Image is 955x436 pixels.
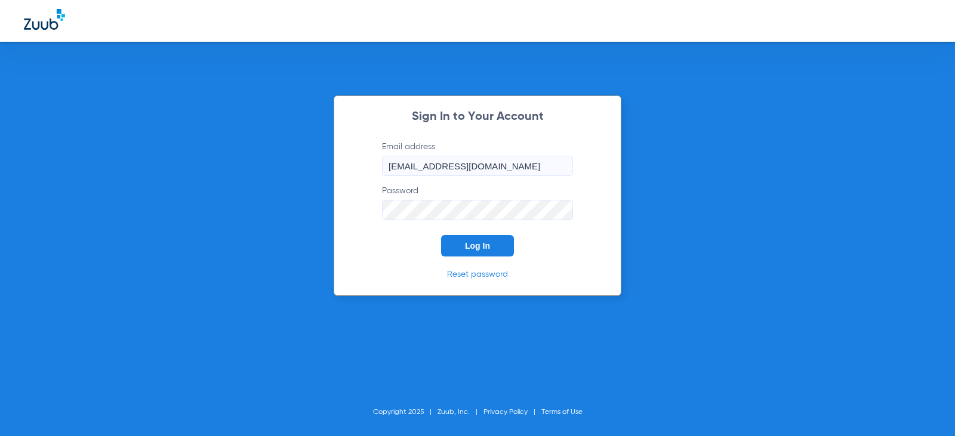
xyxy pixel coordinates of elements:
[382,200,573,220] input: Password
[441,235,514,256] button: Log In
[382,156,573,176] input: Email address
[382,185,573,220] label: Password
[465,241,490,251] span: Log In
[541,409,583,416] a: Terms of Use
[373,406,438,418] li: Copyright 2025
[438,406,483,418] li: Zuub, Inc.
[24,9,65,30] img: Zuub Logo
[447,270,508,279] a: Reset password
[483,409,528,416] a: Privacy Policy
[382,141,573,176] label: Email address
[364,111,591,123] h2: Sign In to Your Account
